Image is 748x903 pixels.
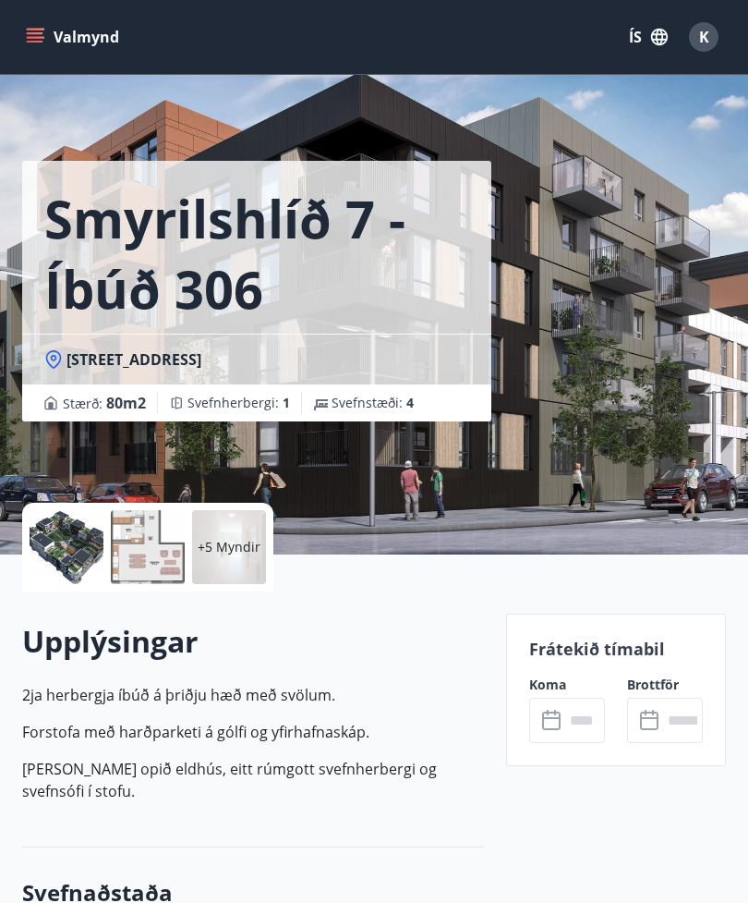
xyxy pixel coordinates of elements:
[66,349,201,370] span: [STREET_ADDRESS]
[22,621,484,662] h2: Upplýsingar
[63,392,146,414] span: Stærð :
[187,394,290,412] span: Svefnherbergi :
[44,183,469,323] h1: Smyrilshlíð 7 - íbúð 306
[682,15,726,59] button: K
[529,637,703,661] p: Frátekið tímabil
[406,394,414,411] span: 4
[198,538,260,556] p: +5 Myndir
[22,20,127,54] button: menu
[619,20,678,54] button: ÍS
[283,394,290,411] span: 1
[22,721,484,743] p: Forstofa með harðparketi á gólfi og yfirhafnaskáp.
[332,394,414,412] span: Svefnstæði :
[22,758,484,802] p: [PERSON_NAME] opið eldhús, eitt rúmgott svefnherbergi og svefnsófi í stofu.
[106,393,146,413] span: 80 m2
[529,676,605,694] label: Koma
[699,27,709,47] span: K
[627,676,703,694] label: Brottför
[22,684,484,706] p: 2ja herbergja íbúð á þriðju hæð með svölum.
